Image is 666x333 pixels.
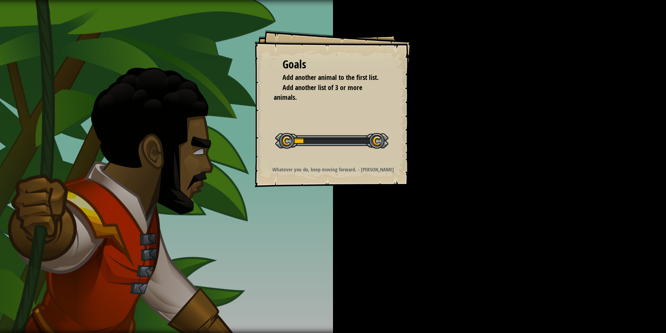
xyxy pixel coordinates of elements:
[272,166,394,173] strong: Whatever you do, keep moving forward. - [PERSON_NAME]
[274,83,382,103] li: Add another list of 3 or more animals.
[282,73,379,82] span: Add another animal to the first list.
[274,73,382,83] li: Add another animal to the first list.
[282,57,384,73] div: Goals
[274,83,362,102] span: Add another list of 3 or more animals.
